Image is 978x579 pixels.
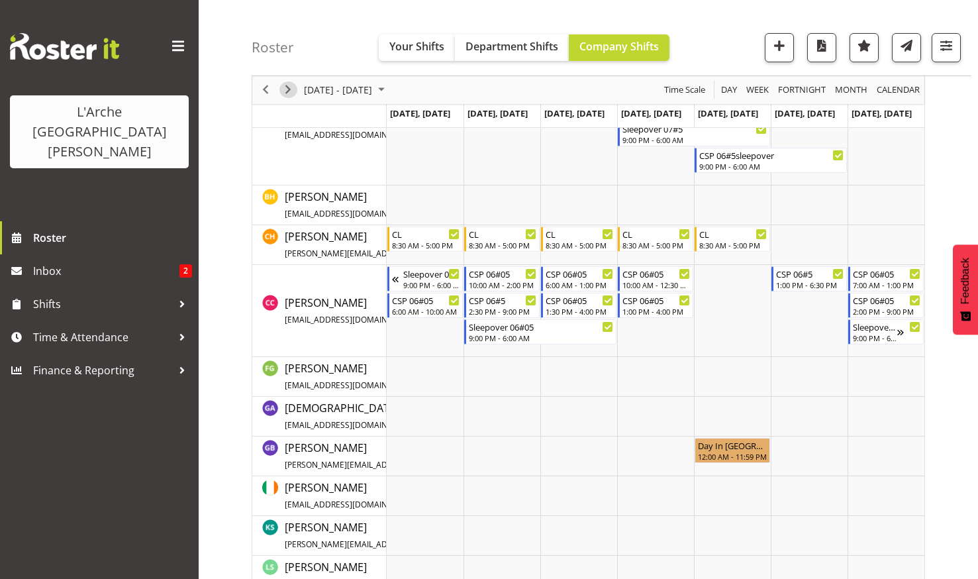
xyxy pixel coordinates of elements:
[850,33,879,62] button: Highlight an important date within the roster.
[852,107,912,119] span: [DATE], [DATE]
[33,294,172,314] span: Shifts
[699,240,767,250] div: 8:30 AM - 5:00 PM
[403,267,460,280] div: Sleepover 06#5
[285,519,532,551] a: [PERSON_NAME][PERSON_NAME][EMAIL_ADDRESS][DOMAIN_NAME]
[853,267,920,280] div: CSP 06#05
[853,306,920,317] div: 2:00 PM - 9:00 PM
[285,400,481,432] a: [DEMOGRAPHIC_DATA][PERSON_NAME][EMAIL_ADDRESS][DOMAIN_NAME]
[252,476,387,516] td: Karen Herbert resource
[622,280,690,290] div: 10:00 AM - 12:30 PM
[777,82,827,99] span: Fortnight
[285,480,532,511] span: [PERSON_NAME]
[541,293,616,318] div: Crissandra Cruz"s event - CSP 06#05 Begin From Wednesday, August 6, 2025 at 1:30:00 PM GMT+12:00 ...
[469,333,613,343] div: 9:00 PM - 6:00 AM
[285,480,532,511] a: [PERSON_NAME][EMAIL_ADDRESS][DOMAIN_NAME][PERSON_NAME]
[853,293,920,307] div: CSP 06#05
[387,293,463,318] div: Crissandra Cruz"s event - CSP 06#05 Begin From Monday, August 4, 2025 at 6:00:00 AM GMT+12:00 End...
[464,319,616,344] div: Crissandra Cruz"s event - Sleepover 06#05 Begin From Tuesday, August 5, 2025 at 9:00:00 PM GMT+12...
[469,306,536,317] div: 2:30 PM - 9:00 PM
[469,240,536,250] div: 8:30 AM - 5:00 PM
[853,320,897,333] div: Sleepover 06#05
[621,107,681,119] span: [DATE], [DATE]
[285,295,474,326] span: [PERSON_NAME]
[252,225,387,265] td: Christopher Hill resource
[285,459,541,470] span: [PERSON_NAME][EMAIL_ADDRESS][DOMAIN_NAME][PERSON_NAME]
[618,121,770,146] div: Aman Kaur"s event - Sleepover 07#5 Begin From Thursday, August 7, 2025 at 9:00:00 PM GMT+12:00 En...
[853,280,920,290] div: 7:00 AM - 1:00 PM
[579,39,659,54] span: Company Shifts
[285,295,474,327] a: [PERSON_NAME][EMAIL_ADDRESS][DOMAIN_NAME]
[254,76,277,104] div: previous period
[744,82,771,99] button: Timeline Week
[622,306,690,317] div: 1:00 PM - 4:00 PM
[467,107,528,119] span: [DATE], [DATE]
[464,293,540,318] div: Crissandra Cruz"s event - CSP 06#5 Begin From Tuesday, August 5, 2025 at 2:30:00 PM GMT+12:00 End...
[695,227,770,252] div: Christopher Hill"s event - CL Begin From Friday, August 8, 2025 at 8:30:00 AM GMT+12:00 Ends At F...
[389,39,444,54] span: Your Shifts
[465,39,558,54] span: Department Shifts
[541,227,616,252] div: Christopher Hill"s event - CL Begin From Wednesday, August 6, 2025 at 8:30:00 AM GMT+12:00 Ends A...
[469,280,536,290] div: 10:00 AM - 2:00 PM
[392,240,460,250] div: 8:30 AM - 5:00 PM
[252,516,387,556] td: Katherine Shaw resource
[303,82,373,99] span: [DATE] - [DATE]
[299,76,393,104] div: August 04 - 10, 2025
[252,397,387,437] td: Gay Andrade resource
[699,161,844,172] div: 9:00 PM - 6:00 AM
[285,189,469,221] a: [PERSON_NAME][EMAIL_ADDRESS][DOMAIN_NAME]
[285,229,594,260] span: [PERSON_NAME]
[776,280,844,290] div: 1:00 PM - 6:30 PM
[285,419,416,431] span: [EMAIL_ADDRESS][DOMAIN_NAME]
[546,240,613,250] div: 8:30 AM - 5:00 PM
[285,380,416,391] span: [EMAIL_ADDRESS][DOMAIN_NAME]
[698,439,767,452] div: Day In [GEOGRAPHIC_DATA]
[622,293,690,307] div: CSP 06#05
[853,333,897,343] div: 9:00 PM - 6:00 AM
[252,185,387,225] td: Ben Hammond resource
[469,227,536,240] div: CL
[953,244,978,335] button: Feedback - Show survey
[469,267,536,280] div: CSP 06#05
[285,401,481,431] span: [DEMOGRAPHIC_DATA][PERSON_NAME]
[277,76,299,104] div: next period
[285,440,594,472] a: [PERSON_NAME][PERSON_NAME][EMAIL_ADDRESS][DOMAIN_NAME][PERSON_NAME]
[546,306,613,317] div: 1:30 PM - 4:00 PM
[875,82,921,99] span: calendar
[699,227,767,240] div: CL
[720,82,738,99] span: Day
[546,280,613,290] div: 6:00 AM - 1:00 PM
[959,258,971,304] span: Feedback
[285,229,594,260] a: [PERSON_NAME][PERSON_NAME][EMAIL_ADDRESS][DOMAIN_NAME][PERSON_NAME]
[285,208,416,219] span: [EMAIL_ADDRESS][DOMAIN_NAME]
[618,293,693,318] div: Crissandra Cruz"s event - CSP 06#05 Begin From Thursday, August 7, 2025 at 1:00:00 PM GMT+12:00 E...
[807,33,836,62] button: Download a PDF of the roster according to the set date range.
[569,34,669,61] button: Company Shifts
[699,148,844,162] div: CSP 06#5sleepover
[285,111,469,141] span: [PERSON_NAME]
[33,360,172,380] span: Finance & Reporting
[403,280,460,290] div: 9:00 PM - 6:00 AM
[834,82,869,99] span: Month
[719,82,740,99] button: Timeline Day
[776,267,844,280] div: CSP 06#5
[392,306,460,317] div: 6:00 AM - 10:00 AM
[464,266,540,291] div: Crissandra Cruz"s event - CSP 06#05 Begin From Tuesday, August 5, 2025 at 10:00:00 AM GMT+12:00 E...
[285,189,469,220] span: [PERSON_NAME]
[776,82,828,99] button: Fortnight
[285,441,594,471] span: [PERSON_NAME]
[663,82,707,99] span: Time Scale
[285,360,474,392] a: [PERSON_NAME][EMAIL_ADDRESS][DOMAIN_NAME]
[285,499,479,510] span: [EMAIL_ADDRESS][DOMAIN_NAME][PERSON_NAME]
[695,438,770,463] div: Gillian Bradshaw"s event - Day In Lieu Begin From Friday, August 8, 2025 at 12:00:00 AM GMT+12:00...
[546,267,613,280] div: CSP 06#05
[10,33,119,60] img: Rosterit website logo
[464,227,540,252] div: Christopher Hill"s event - CL Begin From Tuesday, August 5, 2025 at 8:30:00 AM GMT+12:00 Ends At ...
[875,82,922,99] button: Month
[252,357,387,397] td: Faustina Gaensicke resource
[33,261,179,281] span: Inbox
[392,293,460,307] div: CSP 06#05
[379,34,455,61] button: Your Shifts
[618,227,693,252] div: Christopher Hill"s event - CL Begin From Thursday, August 7, 2025 at 8:30:00 AM GMT+12:00 Ends At...
[387,227,463,252] div: Christopher Hill"s event - CL Begin From Monday, August 4, 2025 at 8:30:00 AM GMT+12:00 Ends At M...
[662,82,708,99] button: Time Scale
